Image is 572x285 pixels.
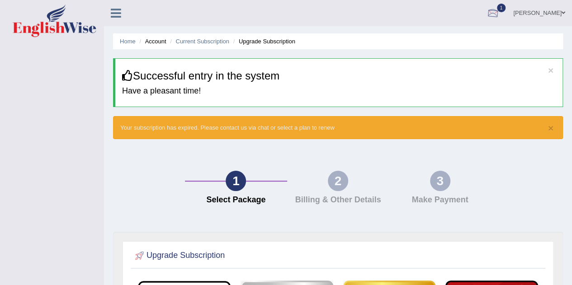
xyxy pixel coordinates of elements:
a: Current Subscription [175,38,229,45]
h4: Make Payment [393,196,487,205]
h4: Select Package [189,196,283,205]
h4: Have a pleasant time! [122,87,556,96]
div: Your subscription has expired. Please contact us via chat or select a plan to renew [113,116,563,139]
li: Upgrade Subscription [231,37,295,46]
h3: Successful entry in the system [122,70,556,82]
div: 2 [328,171,348,191]
li: Account [137,37,166,46]
a: Home [120,38,136,45]
button: × [548,123,553,133]
div: 3 [430,171,450,191]
span: 1 [497,4,506,12]
button: × [548,65,553,75]
div: 1 [226,171,246,191]
h4: Billing & Other Details [292,196,385,205]
h2: Upgrade Subscription [133,249,225,262]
